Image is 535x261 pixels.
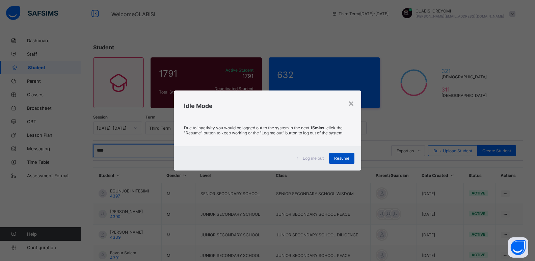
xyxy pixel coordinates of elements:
span: Log me out [303,156,324,161]
h2: Idle Mode [184,102,351,109]
strong: 15mins [310,125,324,130]
p: Due to inactivity you would be logged out to the system in the next , click the "Resume" button t... [184,125,351,135]
div: × [348,97,354,109]
button: Open asap [508,237,528,258]
span: Resume [334,156,349,161]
